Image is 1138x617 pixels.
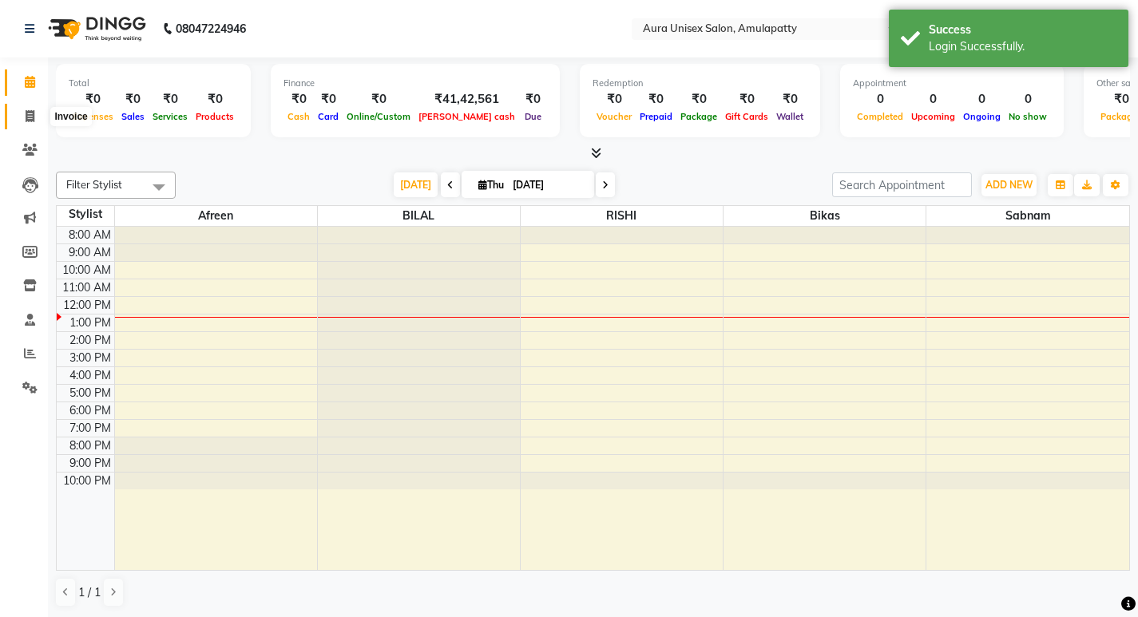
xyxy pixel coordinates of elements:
div: ₹0 [676,90,721,109]
div: ₹0 [192,90,238,109]
div: Success [929,22,1116,38]
div: 2:00 PM [66,332,114,349]
div: Finance [284,77,547,90]
div: Appointment [853,77,1051,90]
div: ₹0 [149,90,192,109]
div: 0 [853,90,907,109]
div: ₹0 [117,90,149,109]
span: Package [676,111,721,122]
div: 4:00 PM [66,367,114,384]
div: 0 [1005,90,1051,109]
div: 3:00 PM [66,350,114,366]
div: 8:00 PM [66,437,114,454]
div: Stylist [57,206,114,223]
span: bikas [724,206,926,226]
div: ₹0 [69,90,117,109]
span: Wallet [772,111,807,122]
div: 10:00 AM [59,262,114,279]
div: 0 [959,90,1005,109]
div: ₹0 [772,90,807,109]
div: 7:00 PM [66,420,114,437]
span: Card [314,111,343,122]
div: Invoice [50,107,91,126]
span: No show [1005,111,1051,122]
div: Total [69,77,238,90]
div: 10:00 PM [60,473,114,489]
div: 6:00 PM [66,402,114,419]
div: 11:00 AM [59,279,114,296]
img: logo [41,6,150,51]
div: ₹0 [636,90,676,109]
div: 1:00 PM [66,314,114,331]
div: ₹0 [343,90,414,109]
div: ₹0 [593,90,636,109]
span: BILAL [318,206,520,226]
button: ADD NEW [981,174,1037,196]
div: Redemption [593,77,807,90]
input: Search Appointment [832,172,972,197]
span: Products [192,111,238,122]
span: [PERSON_NAME] cash [414,111,519,122]
span: Thu [474,179,508,191]
span: 1 / 1 [78,584,101,601]
span: Filter Stylist [66,178,122,191]
div: ₹41,42,561 [414,90,519,109]
div: ₹0 [284,90,314,109]
div: 9:00 PM [66,455,114,472]
span: Prepaid [636,111,676,122]
span: RISHI [521,206,723,226]
span: afreen [115,206,317,226]
span: Completed [853,111,907,122]
div: 12:00 PM [60,297,114,314]
input: 2025-09-04 [508,173,588,197]
span: Sabnam [926,206,1129,226]
span: Upcoming [907,111,959,122]
div: 0 [907,90,959,109]
div: ₹0 [314,90,343,109]
span: Ongoing [959,111,1005,122]
span: Due [521,111,545,122]
div: ₹0 [721,90,772,109]
span: Voucher [593,111,636,122]
div: 9:00 AM [65,244,114,261]
span: [DATE] [394,172,438,197]
span: Online/Custom [343,111,414,122]
b: 08047224946 [176,6,246,51]
div: ₹0 [519,90,547,109]
span: Sales [117,111,149,122]
div: Login Successfully. [929,38,1116,55]
span: Cash [284,111,314,122]
div: 5:00 PM [66,385,114,401]
span: Gift Cards [721,111,772,122]
span: Services [149,111,192,122]
span: ADD NEW [985,179,1033,191]
div: 8:00 AM [65,227,114,243]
